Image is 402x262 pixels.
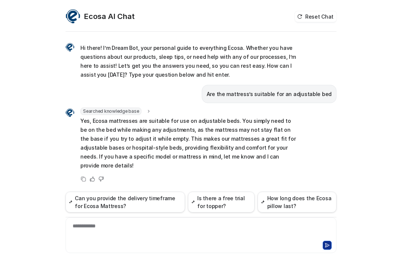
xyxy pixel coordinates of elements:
[66,9,80,24] img: Widget
[80,116,298,170] p: Yes, Ecosa mattresses are suitable for use on adjustable beds. You simply need to be on the bed w...
[66,108,74,117] img: Widget
[66,192,185,213] button: Can you provide the delivery timeframe for Ecosa Mattress?
[295,11,336,22] button: Reset Chat
[66,43,74,52] img: Widget
[80,44,298,79] p: Hi there! I’m Dream Bot, your personal guide to everything Ecosa. Whether you have questions abou...
[80,108,141,115] span: Searched knowledge base
[188,192,255,213] button: Is there a free trial for topper?
[207,90,332,99] p: Are the mattress’s suitable for an adjustable bed
[258,192,336,213] button: How long does the Ecosa pillow last?
[84,11,135,22] h2: Ecosa AI Chat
